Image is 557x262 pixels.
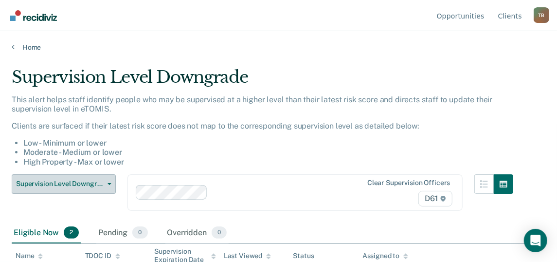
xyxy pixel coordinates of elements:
span: 0 [212,226,227,239]
div: TDOC ID [85,252,120,260]
span: 2 [64,226,79,239]
div: Name [16,252,43,260]
li: Moderate - Medium or lower [23,148,513,157]
div: Clear supervision officers [367,179,450,187]
p: This alert helps staff identify people who may be supervised at a higher level than their latest ... [12,95,513,113]
img: Recidiviz [10,10,57,21]
div: Status [293,252,314,260]
button: Profile dropdown button [534,7,549,23]
span: Supervision Level Downgrade [16,180,104,188]
div: Supervision Level Downgrade [12,67,513,95]
span: D61 [418,191,452,206]
div: Assigned to [362,252,408,260]
li: Low - Minimum or lower [23,138,513,148]
a: Home [12,43,545,52]
div: Open Intercom Messenger [524,229,547,252]
div: Last Viewed [224,252,271,260]
div: T B [534,7,549,23]
span: 0 [132,226,147,239]
button: Supervision Level Downgrade [12,174,116,194]
p: Clients are surfaced if their latest risk score does not map to the corresponding supervision lev... [12,121,513,131]
div: Eligible Now2 [12,223,81,244]
div: Pending0 [96,223,149,244]
div: Overridden0 [165,223,229,244]
li: High Property - Max or lower [23,157,513,167]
